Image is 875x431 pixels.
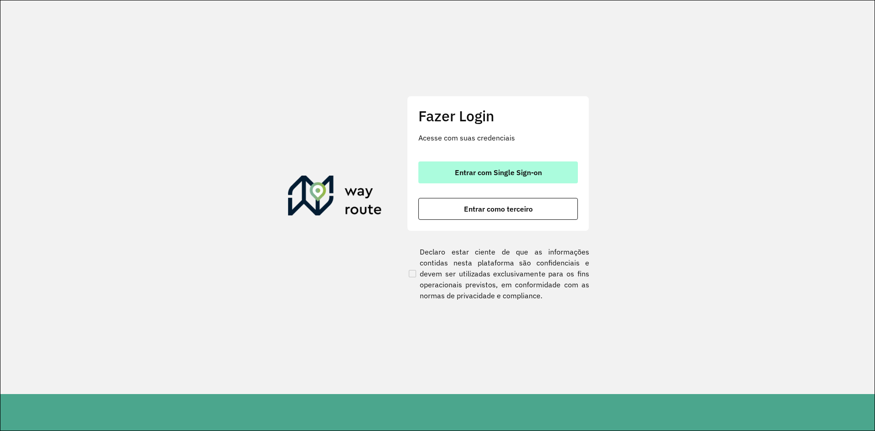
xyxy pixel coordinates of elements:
h2: Fazer Login [418,107,578,125]
img: Roteirizador AmbevTech [288,176,382,219]
span: Entrar com Single Sign-on [455,169,542,176]
button: button [418,161,578,183]
label: Declaro estar ciente de que as informações contidas nesta plataforma são confidenciais e devem se... [407,246,589,301]
span: Entrar como terceiro [464,205,533,213]
button: button [418,198,578,220]
p: Acesse com suas credenciais [418,132,578,143]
